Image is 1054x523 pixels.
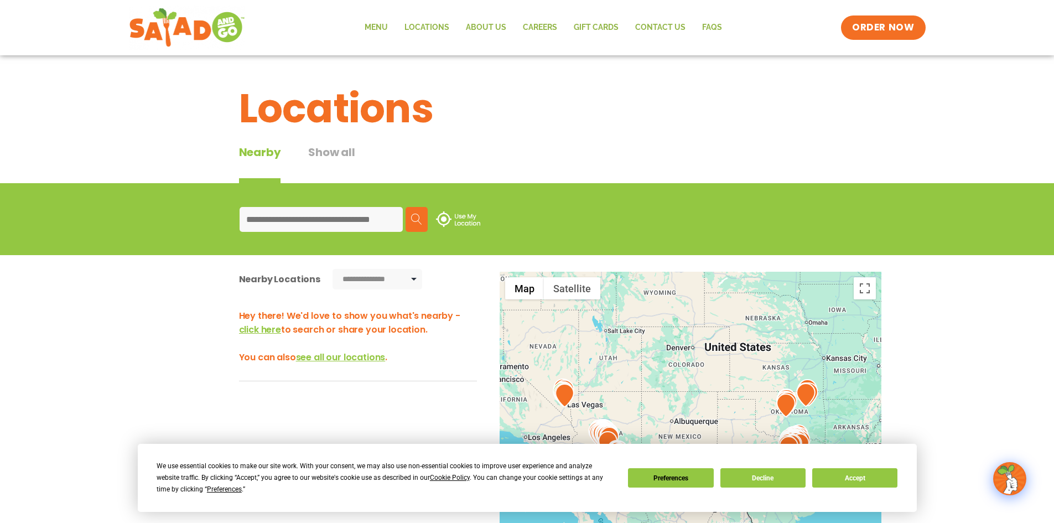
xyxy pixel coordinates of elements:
[852,21,914,34] span: ORDER NOW
[628,468,713,488] button: Preferences
[207,485,242,493] span: Preferences
[505,277,544,299] button: Show street map
[812,468,897,488] button: Accept
[694,15,730,40] a: FAQs
[157,460,615,495] div: We use essential cookies to make our site work. With your consent, we may also use non-essential ...
[356,15,396,40] a: Menu
[411,214,422,225] img: search.svg
[396,15,458,40] a: Locations
[239,79,816,138] h1: Locations
[544,277,600,299] button: Show satellite imagery
[138,444,917,512] div: Cookie Consent Prompt
[308,144,355,183] button: Show all
[239,272,320,286] div: Nearby Locations
[296,351,386,364] span: see all our locations
[994,463,1025,494] img: wpChatIcon
[841,15,925,40] a: ORDER NOW
[129,6,246,50] img: new-SAG-logo-768×292
[239,144,281,183] div: Nearby
[627,15,694,40] a: Contact Us
[854,277,876,299] button: Toggle fullscreen view
[239,309,477,364] h3: Hey there! We'd love to show you what's nearby - to search or share your location. You can also .
[458,15,515,40] a: About Us
[356,15,730,40] nav: Menu
[239,323,281,336] span: click here
[720,468,806,488] button: Decline
[565,15,627,40] a: GIFT CARDS
[239,144,383,183] div: Tabbed content
[436,211,480,227] img: use-location.svg
[430,474,470,481] span: Cookie Policy
[515,15,565,40] a: Careers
